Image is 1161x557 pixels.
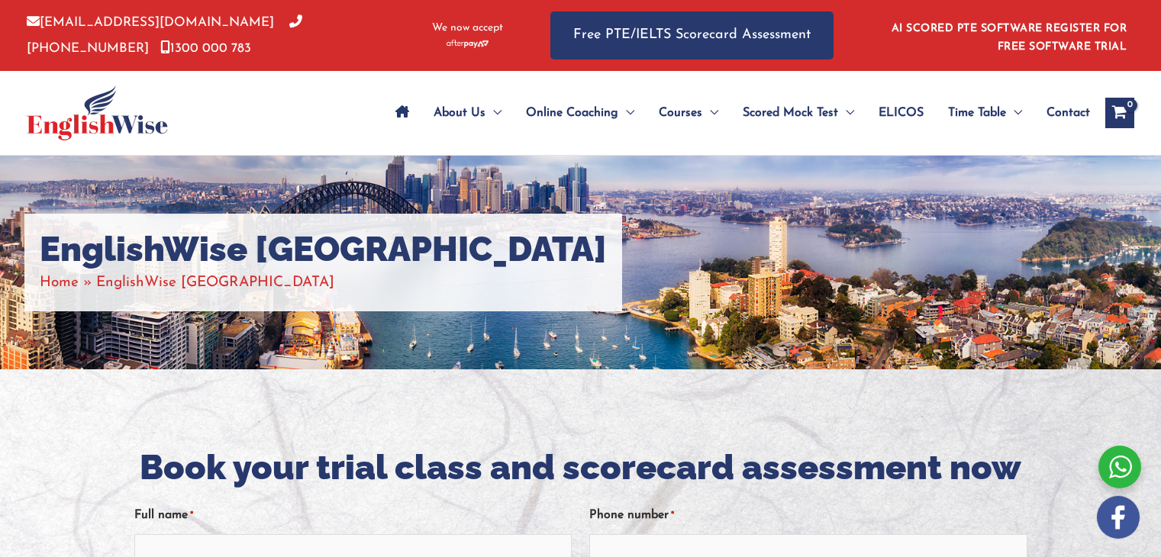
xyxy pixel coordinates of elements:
img: cropped-ew-logo [27,85,168,140]
a: ELICOS [866,86,936,140]
nav: Site Navigation: Main Menu [383,86,1090,140]
span: Time Table [948,86,1006,140]
img: white-facebook.png [1097,496,1140,539]
span: About Us [434,86,485,140]
a: Scored Mock TestMenu Toggle [730,86,866,140]
label: Phone number [589,503,674,528]
a: View Shopping Cart, empty [1105,98,1134,128]
a: Free PTE/IELTS Scorecard Assessment [550,11,834,60]
span: Menu Toggle [838,86,854,140]
span: Scored Mock Test [743,86,838,140]
a: Online CoachingMenu Toggle [514,86,647,140]
span: Contact [1047,86,1090,140]
span: ELICOS [879,86,924,140]
span: Menu Toggle [485,86,501,140]
span: We now accept [432,21,503,36]
a: About UsMenu Toggle [421,86,514,140]
span: Menu Toggle [618,86,634,140]
a: AI SCORED PTE SOFTWARE REGISTER FOR FREE SOFTWARE TRIAL [892,23,1127,53]
a: Home [40,275,79,290]
span: Courses [659,86,702,140]
a: [EMAIL_ADDRESS][DOMAIN_NAME] [27,16,274,29]
span: Menu Toggle [1006,86,1022,140]
a: CoursesMenu Toggle [647,86,730,140]
span: Menu Toggle [702,86,718,140]
a: Contact [1034,86,1090,140]
nav: Breadcrumbs [40,270,607,295]
span: EnglishWise [GEOGRAPHIC_DATA] [96,275,334,290]
span: Online Coaching [526,86,618,140]
img: Afterpay-Logo [447,40,489,48]
a: 1300 000 783 [160,42,251,55]
aside: Header Widget 1 [882,11,1134,60]
label: Full name [134,503,193,528]
h1: EnglishWise [GEOGRAPHIC_DATA] [40,229,607,270]
a: [PHONE_NUMBER] [27,16,302,54]
a: Time TableMenu Toggle [936,86,1034,140]
h2: Book your trial class and scorecard assessment now [134,446,1027,491]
